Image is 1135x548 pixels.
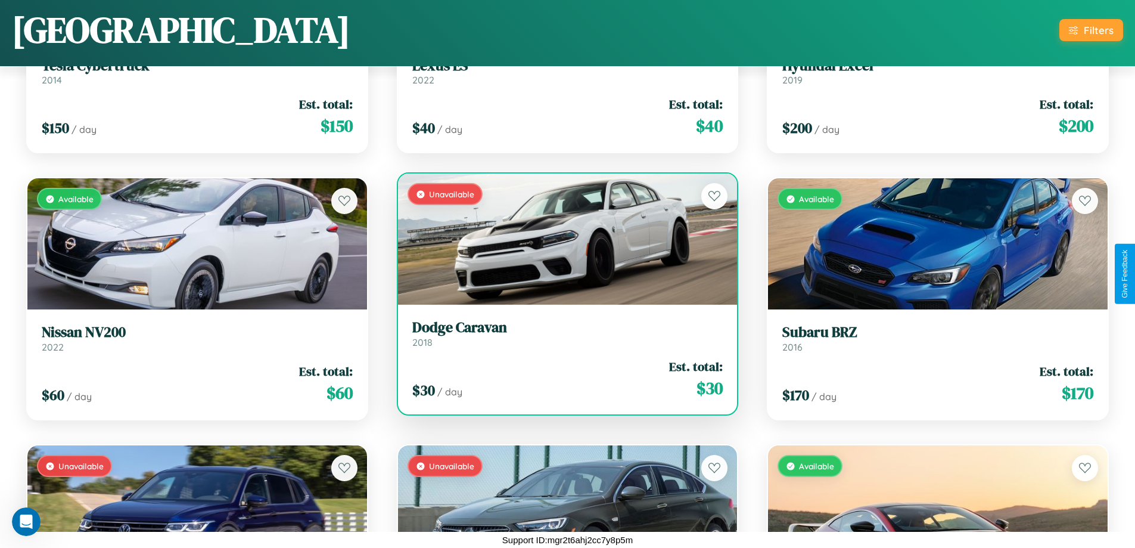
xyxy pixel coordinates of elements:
[437,386,462,398] span: / day
[1059,114,1093,138] span: $ 200
[412,74,434,86] span: 2022
[429,461,474,471] span: Unavailable
[42,74,62,86] span: 2014
[799,461,834,471] span: Available
[669,358,723,375] span: Est. total:
[696,114,723,138] span: $ 40
[58,461,104,471] span: Unavailable
[299,363,353,380] span: Est. total:
[669,95,723,113] span: Est. total:
[12,507,41,536] iframe: Intercom live chat
[42,341,64,353] span: 2022
[1062,381,1093,405] span: $ 170
[782,324,1093,353] a: Subaru BRZ2016
[12,5,350,54] h1: [GEOGRAPHIC_DATA]
[782,324,1093,341] h3: Subaru BRZ
[782,57,1093,86] a: Hyundai Excel2019
[412,336,433,348] span: 2018
[412,118,435,138] span: $ 40
[42,57,353,86] a: Tesla Cybertruck2014
[58,194,94,204] span: Available
[42,324,353,341] h3: Nissan NV200
[502,532,633,548] p: Support ID: mgr2t6ahj2cc7y8p5m
[321,114,353,138] span: $ 150
[1121,250,1129,298] div: Give Feedback
[412,380,435,400] span: $ 30
[811,391,837,403] span: / day
[42,118,69,138] span: $ 150
[814,123,839,135] span: / day
[326,381,353,405] span: $ 60
[42,324,353,353] a: Nissan NV2002022
[1059,19,1123,41] button: Filters
[412,319,723,336] h3: Dodge Caravan
[782,74,803,86] span: 2019
[782,118,812,138] span: $ 200
[1040,95,1093,113] span: Est. total:
[696,376,723,400] span: $ 30
[412,319,723,348] a: Dodge Caravan2018
[437,123,462,135] span: / day
[42,385,64,405] span: $ 60
[299,95,353,113] span: Est. total:
[799,194,834,204] span: Available
[782,385,809,405] span: $ 170
[71,123,97,135] span: / day
[429,189,474,199] span: Unavailable
[1040,363,1093,380] span: Est. total:
[1084,24,1114,36] div: Filters
[67,391,92,403] span: / day
[412,57,723,86] a: Lexus ES2022
[782,341,803,353] span: 2016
